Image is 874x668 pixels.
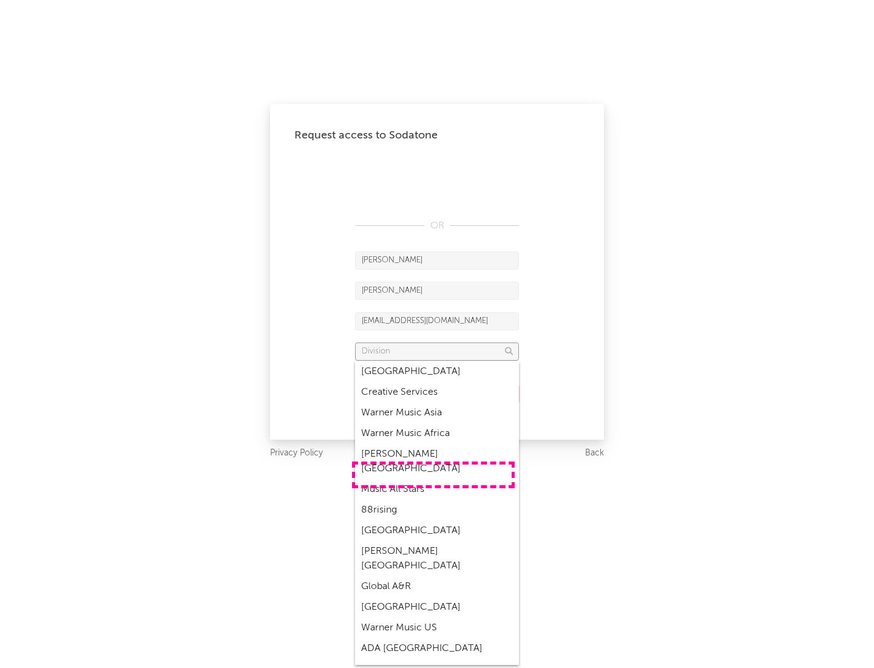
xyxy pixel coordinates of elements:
[355,479,519,500] div: Music All Stars
[270,446,323,461] a: Privacy Policy
[355,423,519,444] div: Warner Music Africa
[355,597,519,618] div: [GEOGRAPHIC_DATA]
[355,251,519,270] input: First Name
[355,576,519,597] div: Global A&R
[355,541,519,576] div: [PERSON_NAME] [GEOGRAPHIC_DATA]
[355,219,519,233] div: OR
[355,638,519,659] div: ADA [GEOGRAPHIC_DATA]
[355,500,519,520] div: 88rising
[585,446,604,461] a: Back
[294,128,580,143] div: Request access to Sodatone
[355,444,519,479] div: [PERSON_NAME] [GEOGRAPHIC_DATA]
[355,520,519,541] div: [GEOGRAPHIC_DATA]
[355,618,519,638] div: Warner Music US
[355,343,519,361] input: Division
[355,403,519,423] div: Warner Music Asia
[355,382,519,403] div: Creative Services
[355,361,519,382] div: [GEOGRAPHIC_DATA]
[355,312,519,330] input: Email
[355,282,519,300] input: Last Name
